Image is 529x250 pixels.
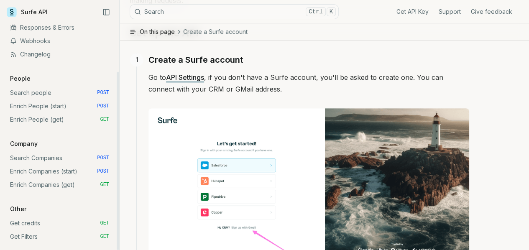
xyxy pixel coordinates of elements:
[100,116,109,123] span: GET
[7,48,112,61] a: Changelog
[120,23,529,40] button: On this pageCreate a Surfe account
[148,71,469,95] p: Go to , if you don't have a Surfe account, you'll be asked to create one. You can connect with yo...
[7,113,112,126] a: Enrich People (get) GET
[7,151,112,165] a: Search Companies POST
[7,178,112,191] a: Enrich Companies (get) GET
[130,4,339,19] button: SearchCtrlK
[100,181,109,188] span: GET
[148,53,243,66] a: Create a Surfe account
[7,165,112,178] a: Enrich Companies (start) POST
[166,73,204,82] a: API Settings
[7,99,112,113] a: Enrich People (start) POST
[7,34,112,48] a: Webhooks
[97,103,109,110] span: POST
[7,74,34,83] p: People
[7,205,30,213] p: Other
[97,155,109,161] span: POST
[7,21,112,34] a: Responses & Errors
[327,7,336,16] kbd: K
[306,7,326,16] kbd: Ctrl
[439,8,461,16] a: Support
[100,6,112,18] button: Collapse Sidebar
[7,140,41,148] p: Company
[7,6,48,18] a: Surfe API
[97,89,109,96] span: POST
[97,168,109,175] span: POST
[471,8,512,16] a: Give feedback
[7,230,112,243] a: Get Filters GET
[100,220,109,227] span: GET
[396,8,429,16] a: Get API Key
[7,217,112,230] a: Get credits GET
[183,28,248,36] span: Create a Surfe account
[7,86,112,99] a: Search people POST
[100,233,109,240] span: GET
